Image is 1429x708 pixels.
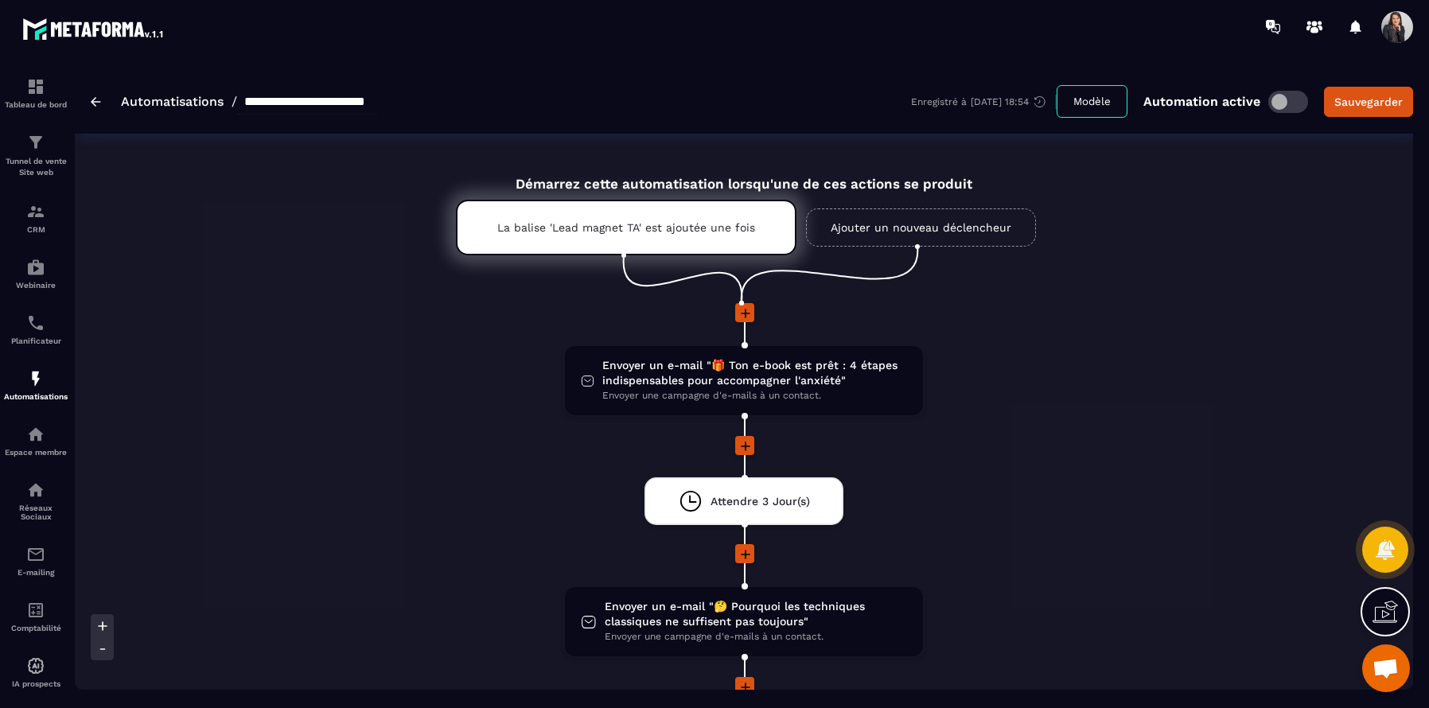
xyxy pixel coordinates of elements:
[497,221,755,234] p: La balise 'Lead magnet TA' est ajoutée une fois
[4,504,68,521] p: Réseaux Sociaux
[4,392,68,401] p: Automatisations
[1057,85,1127,118] button: Modèle
[4,357,68,413] a: automationsautomationsAutomatisations
[4,121,68,190] a: formationformationTunnel de vente Site web
[4,225,68,234] p: CRM
[605,629,907,644] span: Envoyer une campagne d'e-mails à un contact.
[232,94,237,109] span: /
[4,65,68,121] a: formationformationTableau de bord
[4,413,68,469] a: automationsautomationsEspace membre
[602,388,907,403] span: Envoyer une campagne d'e-mails à un contact.
[4,679,68,688] p: IA prospects
[1362,644,1410,692] div: Ouvrir le chat
[4,190,68,246] a: formationformationCRM
[26,545,45,564] img: email
[911,95,1057,109] div: Enregistré à
[26,369,45,388] img: automations
[1143,94,1260,109] p: Automation active
[416,158,1073,192] div: Démarrez cette automatisation lorsqu'une de ces actions se produit
[4,100,68,109] p: Tableau de bord
[26,425,45,444] img: automations
[26,313,45,333] img: scheduler
[26,480,45,500] img: social-network
[4,589,68,644] a: accountantaccountantComptabilité
[26,133,45,152] img: formation
[26,258,45,277] img: automations
[4,533,68,589] a: emailemailE-mailing
[4,336,68,345] p: Planificateur
[1334,94,1403,110] div: Sauvegarder
[4,156,68,178] p: Tunnel de vente Site web
[22,14,165,43] img: logo
[605,599,907,629] span: Envoyer un e-mail "🤔 Pourquoi les techniques classiques ne suffisent pas toujours"
[4,246,68,301] a: automationsautomationsWebinaire
[26,601,45,620] img: accountant
[4,301,68,357] a: schedulerschedulerPlanificateur
[4,624,68,632] p: Comptabilité
[711,494,810,509] span: Attendre 3 Jour(s)
[1324,87,1413,117] button: Sauvegarder
[806,208,1036,247] a: Ajouter un nouveau déclencheur
[26,77,45,96] img: formation
[4,469,68,533] a: social-networksocial-networkRéseaux Sociaux
[602,358,907,388] span: Envoyer un e-mail "🎁 Ton e-book est prêt : 4 étapes indispensables pour accompagner l'anxiété"
[26,202,45,221] img: formation
[91,97,101,107] img: arrow
[121,94,224,109] a: Automatisations
[971,96,1029,107] p: [DATE] 18:54
[4,448,68,457] p: Espace membre
[4,568,68,577] p: E-mailing
[26,656,45,675] img: automations
[4,281,68,290] p: Webinaire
